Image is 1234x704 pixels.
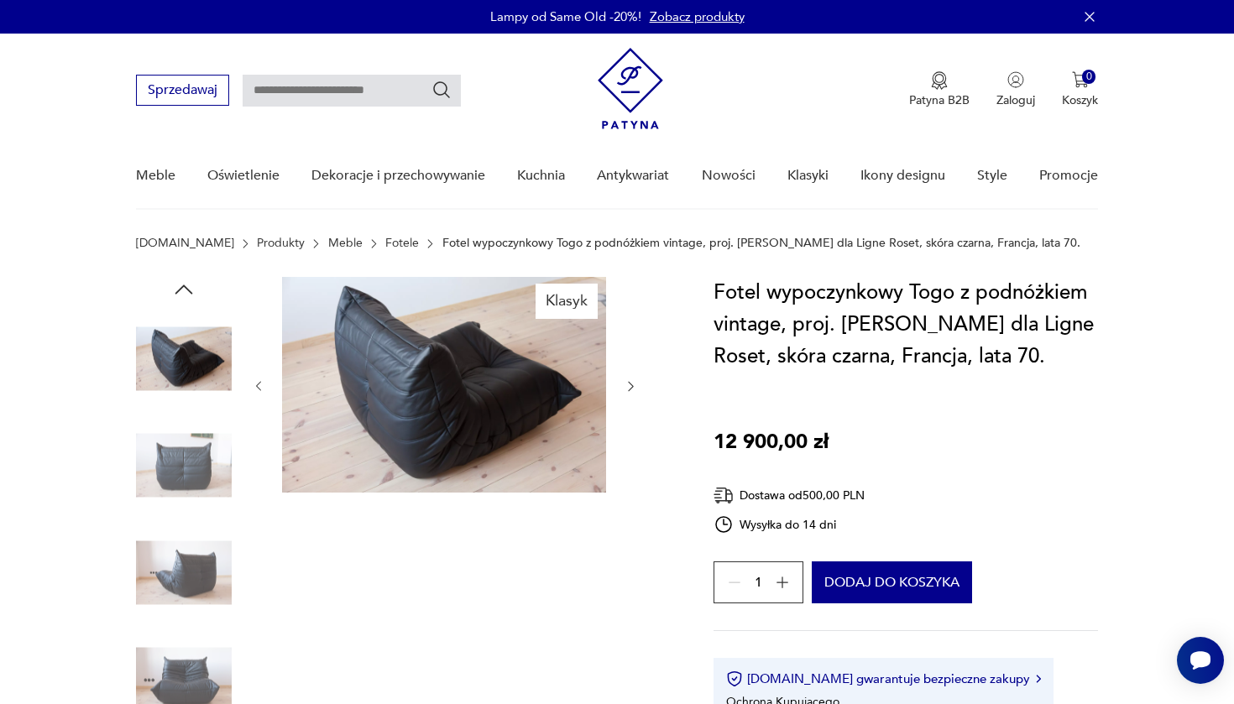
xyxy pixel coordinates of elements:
[598,48,663,129] img: Patyna - sklep z meblami i dekoracjami vintage
[726,670,743,687] img: Ikona certyfikatu
[1007,71,1024,88] img: Ikonka użytkownika
[714,485,865,506] div: Dostawa od 500,00 PLN
[860,143,945,208] a: Ikony designu
[1062,92,1098,108] p: Koszyk
[977,143,1007,208] a: Style
[812,561,972,603] button: Dodaj do koszyka
[136,418,232,514] img: Zdjęcie produktu Fotel wypoczynkowy Togo z podnóżkiem vintage, proj. M. Ducaroy dla Ligne Roset, ...
[442,237,1080,250] p: Fotel wypoczynkowy Togo z podnóżkiem vintage, proj. [PERSON_NAME] dla Ligne Roset, skóra czarna, ...
[650,8,745,25] a: Zobacz produkty
[909,71,970,108] button: Patyna B2B
[385,237,419,250] a: Fotele
[1082,70,1096,84] div: 0
[1062,71,1098,108] button: 0Koszyk
[1177,637,1224,684] iframe: Smartsupp widget button
[431,80,452,100] button: Szukaj
[714,426,829,458] p: 12 900,00 zł
[755,577,762,588] span: 1
[328,237,363,250] a: Meble
[909,71,970,108] a: Ikona medaluPatyna B2B
[1036,675,1041,683] img: Ikona strzałki w prawo
[136,75,229,106] button: Sprzedawaj
[996,71,1035,108] button: Zaloguj
[597,143,669,208] a: Antykwariat
[714,485,734,506] img: Ikona dostawy
[136,310,232,406] img: Zdjęcie produktu Fotel wypoczynkowy Togo z podnóżkiem vintage, proj. M. Ducaroy dla Ligne Roset, ...
[257,237,305,250] a: Produkty
[282,277,606,493] img: Zdjęcie produktu Fotel wypoczynkowy Togo z podnóżkiem vintage, proj. M. Ducaroy dla Ligne Roset, ...
[536,284,598,319] div: Klasyk
[1039,143,1098,208] a: Promocje
[490,8,641,25] p: Lampy od Same Old -20%!
[136,237,234,250] a: [DOMAIN_NAME]
[714,277,1099,373] h1: Fotel wypoczynkowy Togo z podnóżkiem vintage, proj. [PERSON_NAME] dla Ligne Roset, skóra czarna, ...
[702,143,756,208] a: Nowości
[787,143,829,208] a: Klasyki
[909,92,970,108] p: Patyna B2B
[311,143,485,208] a: Dekoracje i przechowywanie
[136,524,232,620] img: Zdjęcie produktu Fotel wypoczynkowy Togo z podnóżkiem vintage, proj. M. Ducaroy dla Ligne Roset, ...
[136,143,175,208] a: Meble
[517,143,565,208] a: Kuchnia
[931,71,948,90] img: Ikona medalu
[726,670,1041,687] button: [DOMAIN_NAME] gwarantuje bezpieczne zakupy
[136,86,229,97] a: Sprzedawaj
[207,143,280,208] a: Oświetlenie
[996,92,1035,108] p: Zaloguj
[714,514,865,535] div: Wysyłka do 14 dni
[1072,71,1089,88] img: Ikona koszyka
